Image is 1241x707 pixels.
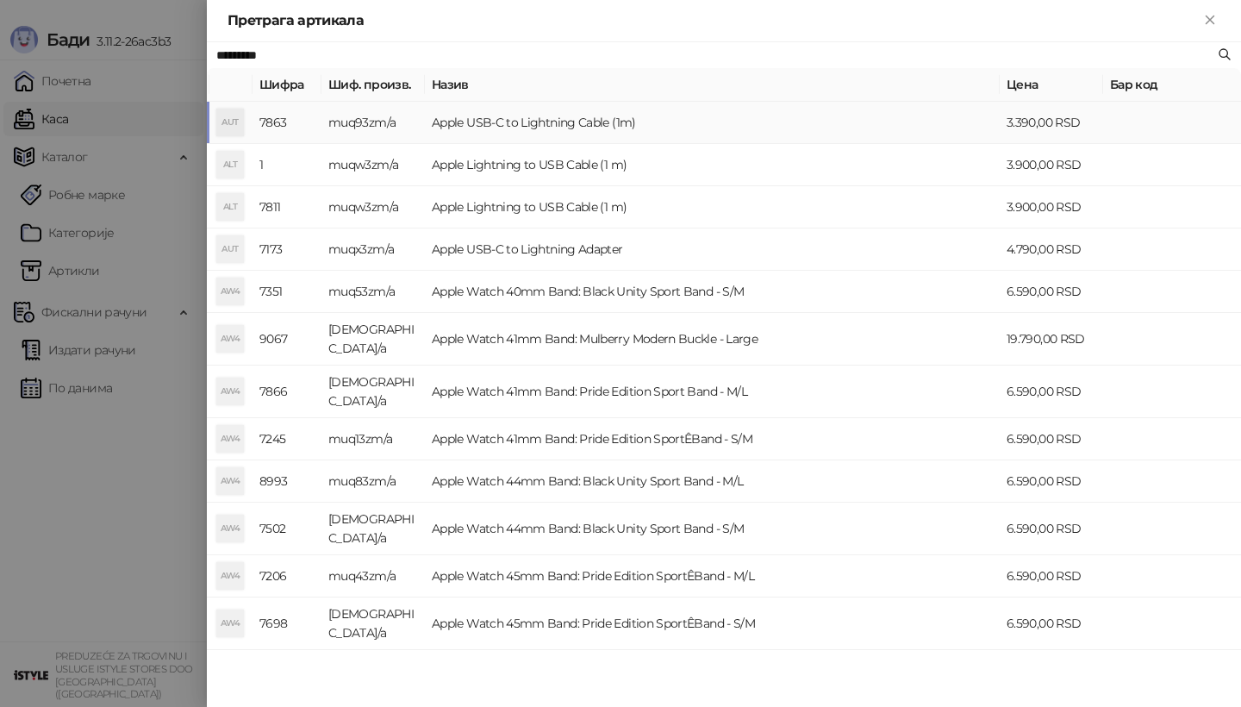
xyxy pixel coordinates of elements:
td: muq53zm/a [321,271,425,313]
td: 7351 [253,271,321,313]
button: Close [1200,10,1220,31]
td: 4.790,00 RSD [1000,228,1103,271]
td: muq93zm/a [321,102,425,144]
td: [DEMOGRAPHIC_DATA]/a [321,313,425,366]
td: [DEMOGRAPHIC_DATA]/a [321,366,425,418]
td: 1 [253,144,321,186]
div: ALT [216,193,244,221]
td: 6.590,00 RSD [1000,460,1103,503]
td: muq13zm/a [321,418,425,460]
td: 7663 [253,650,321,703]
td: 7811 [253,186,321,228]
td: muqx3zm/a [321,228,425,271]
td: 7866 [253,366,321,418]
td: 7206 [253,555,321,598]
div: AW4 [216,278,244,305]
div: AW4 [216,378,244,405]
td: [DEMOGRAPHIC_DATA]/a [321,598,425,650]
td: Apple Watch 45mm Band: Pride Edition SportÊBand - M/L [425,555,1000,598]
td: Apple Watch 41mm Band: Mulberry Modern Buckle - Large [425,313,1000,366]
td: Apple Watch 41mm Band: Pride Edition Sport Band - M/L [425,366,1000,418]
td: Apple Watch 44mm Band: Black Unity Sport Band - M/L [425,460,1000,503]
td: 6.590,00 RSD [1000,503,1103,555]
td: Apple USB-C to Lightning Adapter [425,228,1000,271]
div: Претрага артикала [228,10,1200,31]
td: 7502 [253,503,321,555]
td: 19.790,00 RSD [1000,313,1103,366]
div: AW4 [216,425,244,453]
td: muq43zm/a [321,555,425,598]
td: 9067 [253,313,321,366]
th: Назив [425,68,1000,102]
td: Apple Watch 41mm Band: Pride Edition SportÊBand - S/M [425,418,1000,460]
div: AW4 [216,515,244,542]
td: Apple Watch 45mm Nike Band: Blue Flame Nike Sport Band - M/L [425,650,1000,703]
td: Apple USB-C to Lightning Cable (1m) [425,102,1000,144]
div: AW4 [216,610,244,637]
td: Apple Lightning to USB Cable (1 m) [425,186,1000,228]
th: Цена [1000,68,1103,102]
div: AW4 [216,325,244,353]
th: Шиф. произв. [321,68,425,102]
td: 3.900,00 RSD [1000,186,1103,228]
th: Шифра [253,68,321,102]
td: muqw3zm/a [321,144,425,186]
td: [DEMOGRAPHIC_DATA]/a [321,650,425,703]
td: 6.590,00 RSD [1000,366,1103,418]
td: muq83zm/a [321,460,425,503]
td: Apple Watch 40mm Band: Black Unity Sport Band - S/M [425,271,1000,313]
td: 3.900,00 RSD [1000,144,1103,186]
td: [DEMOGRAPHIC_DATA]/a [321,503,425,555]
td: 7245 [253,418,321,460]
td: 6.590,00 RSD [1000,650,1103,703]
td: Apple Watch 44mm Band: Black Unity Sport Band - S/M [425,503,1000,555]
td: 6.590,00 RSD [1000,555,1103,598]
td: muqw3zm/a [321,186,425,228]
td: Apple Lightning to USB Cable (1 m) [425,144,1000,186]
th: Бар код [1103,68,1241,102]
div: ALT [216,151,244,178]
div: AW4 [216,562,244,590]
td: Apple Watch 45mm Band: Pride Edition SportÊBand - S/M [425,598,1000,650]
td: 7698 [253,598,321,650]
div: AUT [216,235,244,263]
td: 6.590,00 RSD [1000,598,1103,650]
td: 6.590,00 RSD [1000,418,1103,460]
div: AW4 [216,467,244,495]
td: 7863 [253,102,321,144]
div: AUT [216,109,244,136]
td: 8993 [253,460,321,503]
td: 6.590,00 RSD [1000,271,1103,313]
td: 7173 [253,228,321,271]
td: 3.390,00 RSD [1000,102,1103,144]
